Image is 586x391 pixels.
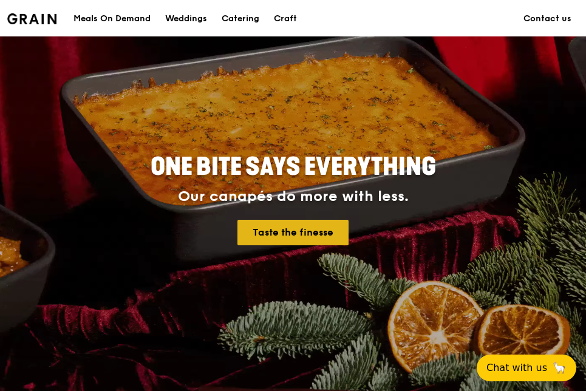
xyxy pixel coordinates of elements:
[552,361,567,375] span: 🦙
[151,152,436,182] span: ONE BITE SAYS EVERYTHING
[98,188,489,205] div: Our canapés do more with less.
[7,13,56,24] img: Grain
[516,1,579,37] a: Contact us
[274,1,297,37] div: Craft
[73,1,151,37] div: Meals On Demand
[222,1,259,37] div: Catering
[237,220,349,245] a: Taste the finesse
[267,1,304,37] a: Craft
[165,1,207,37] div: Weddings
[158,1,214,37] a: Weddings
[477,355,576,381] button: Chat with us🦙
[214,1,267,37] a: Catering
[486,361,547,375] span: Chat with us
